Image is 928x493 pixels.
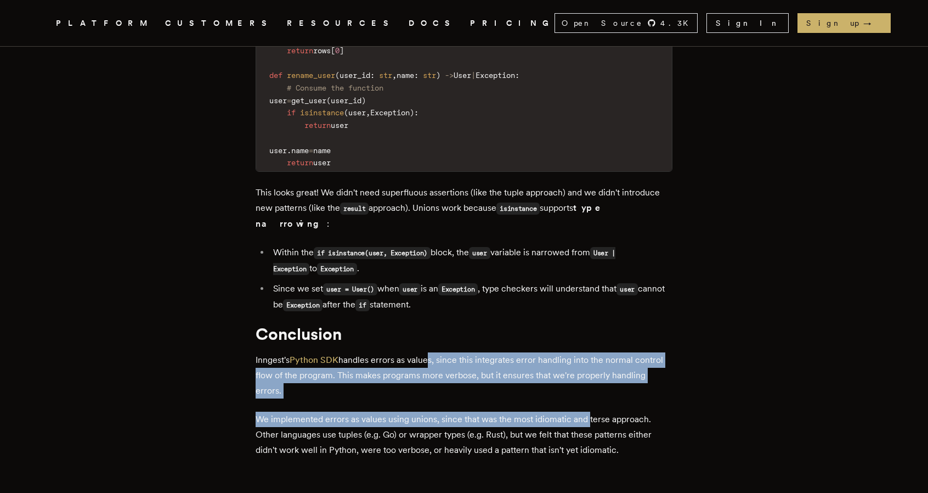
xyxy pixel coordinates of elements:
code: Exception [283,299,322,311]
code: user = User() [323,283,377,295]
a: Sign up [797,13,891,33]
span: : [370,71,375,80]
code: if isinstance(user, Exception) [314,247,431,259]
code: Exception [317,263,357,275]
span: . [287,146,291,155]
button: RESOURCES [287,16,395,30]
span: ( [344,108,348,117]
span: rename_user [287,71,335,80]
span: get_user [291,96,326,105]
li: Since we set when is an , type checkers will understand that cannot be after the statement. [270,281,672,313]
code: user [469,247,490,259]
span: return [304,121,331,130]
span: = [309,146,313,155]
span: user [348,108,366,117]
a: Python SDK [290,355,338,365]
p: We implemented errors as values using unions, since that was the most idiomatic and terse approac... [256,412,672,458]
p: This looks great! We didn't need superfluous assertions (like the tuple approach) and we didn't i... [256,185,672,232]
span: ( [326,96,331,105]
span: → [863,18,882,29]
span: : [414,108,418,117]
span: isinstance [300,108,344,117]
p: Inngest's handles errors as values, since this integrates error handling into the normal control ... [256,352,672,399]
span: user [331,121,348,130]
span: str [379,71,392,80]
span: ) [410,108,414,117]
span: user_id [339,71,370,80]
h1: Conclusion [256,324,672,344]
span: ] [339,46,344,55]
a: CUSTOMERS [165,16,274,30]
span: str [423,71,436,80]
span: name [291,146,309,155]
code: if [355,299,369,311]
span: name [397,71,414,80]
span: user [269,96,287,105]
span: : [515,71,519,80]
button: PLATFORM [56,16,152,30]
span: ) [436,71,440,80]
code: user [399,283,421,295]
span: [ [331,46,335,55]
span: , [392,71,397,80]
span: name [313,146,331,155]
span: user [269,146,287,155]
li: Within the block, the variable is narrowed from to . [270,245,672,277]
code: isinstance [496,203,540,215]
span: = [287,96,291,105]
span: Exception [370,108,410,117]
a: PRICING [470,16,554,30]
code: user [616,283,638,295]
span: , [366,108,370,117]
span: ) [361,96,366,105]
span: Exception [476,71,515,80]
span: Open Source [562,18,643,29]
span: ( [335,71,339,80]
span: user [313,158,331,167]
span: user_id [331,96,361,105]
span: return [287,46,313,55]
span: rows [313,46,331,55]
span: if [287,108,296,117]
span: : [414,71,418,80]
span: 4.3 K [660,18,695,29]
span: 0 [335,46,339,55]
a: DOCS [409,16,457,30]
span: return [287,158,313,167]
code: Exception [438,283,478,295]
span: - [445,71,449,80]
span: User [454,71,471,80]
span: def [269,71,282,80]
span: # Consume the function [287,83,383,92]
code: result [340,203,369,215]
span: > [449,71,454,80]
a: Sign In [706,13,789,33]
span: | [471,71,476,80]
